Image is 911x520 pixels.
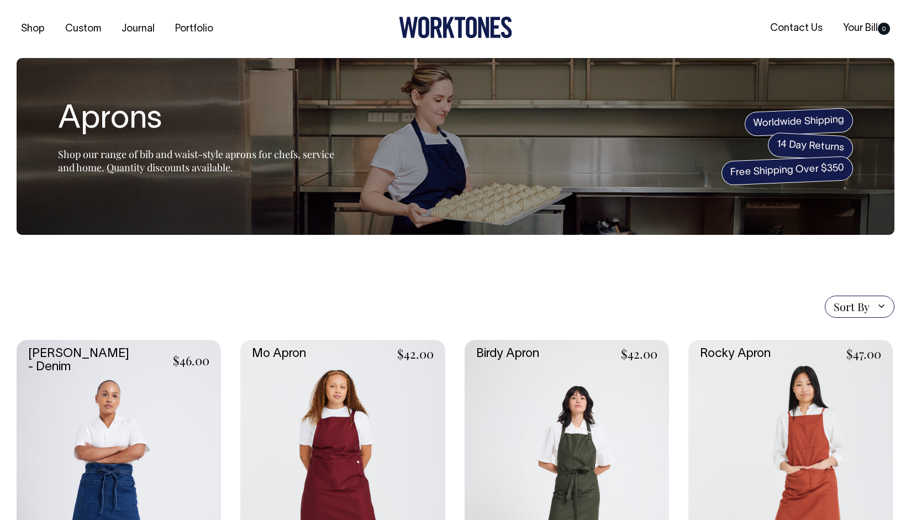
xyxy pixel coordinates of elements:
[766,19,827,38] a: Contact Us
[767,132,854,161] span: 14 Day Returns
[878,23,890,35] span: 0
[721,156,854,186] span: Free Shipping Over $350
[834,300,870,313] span: Sort By
[839,19,894,38] a: Your Bill0
[17,20,49,38] a: Shop
[58,102,334,138] h1: Aprons
[744,108,854,136] span: Worldwide Shipping
[117,20,159,38] a: Journal
[171,20,218,38] a: Portfolio
[58,148,334,174] span: Shop our range of bib and waist-style aprons for chefs, service and home. Quantity discounts avai...
[61,20,106,38] a: Custom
